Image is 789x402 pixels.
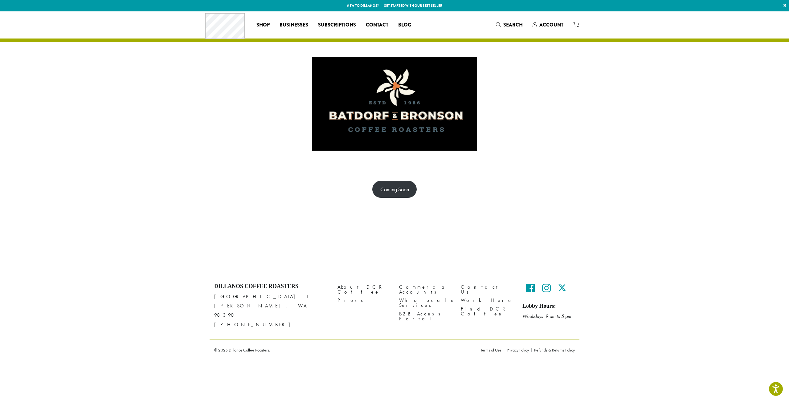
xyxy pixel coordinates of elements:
[503,21,523,28] span: Search
[399,310,452,323] a: B2B Access Portal
[337,296,390,305] a: Press
[251,20,275,30] a: Shop
[214,283,328,290] h4: Dillanos Coffee Roasters
[504,348,531,352] a: Privacy Policy
[539,21,563,28] span: Account
[491,20,528,30] a: Search
[399,296,452,310] a: Wholesale Services
[522,313,571,319] em: Weekdays 9 am to 5 pm
[372,181,417,198] a: Coming Soon
[461,305,513,318] a: Find DCR Coffee
[461,296,513,305] a: Work Here
[337,283,390,296] a: About DCR Coffee
[318,21,356,29] span: Subscriptions
[531,348,575,352] a: Refunds & Returns Policy
[461,283,513,296] a: Contact Us
[399,283,452,296] a: Commercial Accounts
[366,21,388,29] span: Contact
[384,3,442,8] a: Get started with our best seller
[480,348,504,352] a: Terms of Use
[256,21,270,29] span: Shop
[280,21,308,29] span: Businesses
[214,292,328,329] p: [GEOGRAPHIC_DATA] E [PERSON_NAME], WA 98390 [PHONE_NUMBER]
[398,21,411,29] span: Blog
[214,348,471,352] p: © 2025 Dillanos Coffee Roasters.
[522,303,575,310] h5: Lobby Hours:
